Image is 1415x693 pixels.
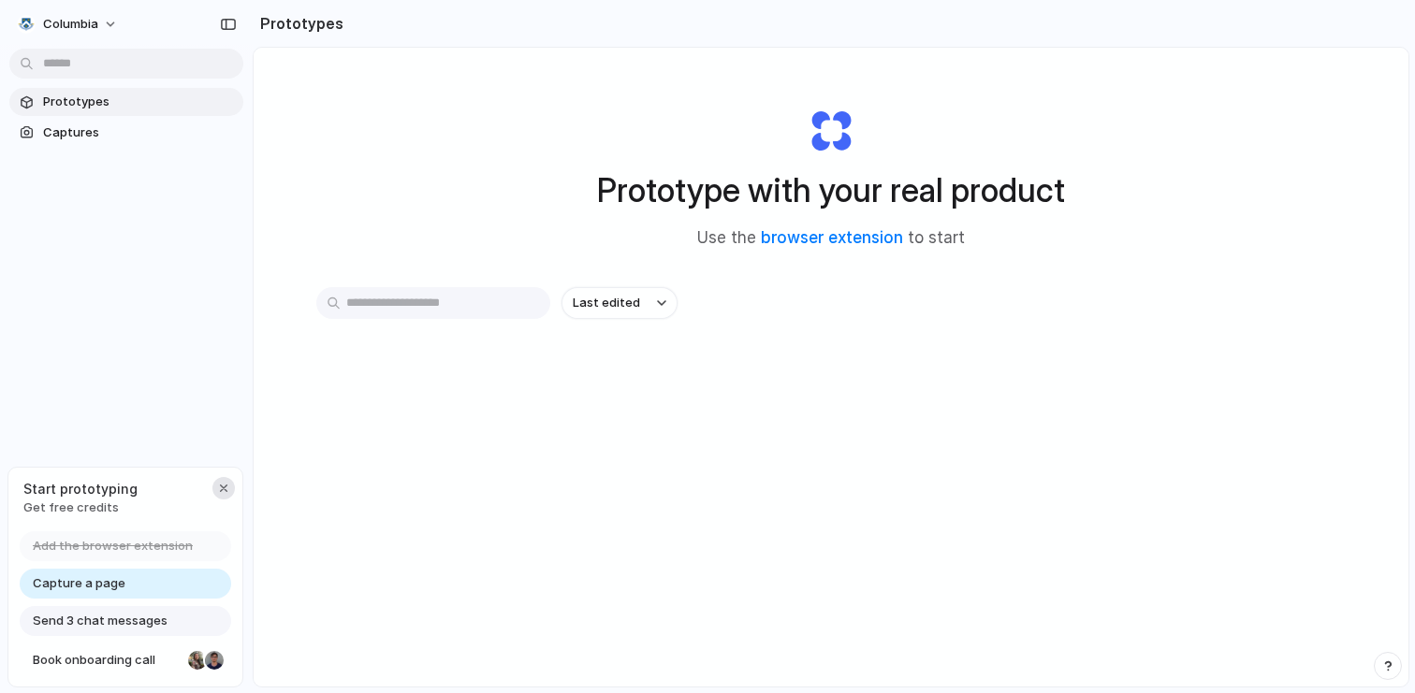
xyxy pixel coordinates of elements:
[20,645,231,675] a: Book onboarding call
[9,88,243,116] a: Prototypes
[253,12,343,35] h2: Prototypes
[23,498,138,517] span: Get free credits
[597,166,1065,215] h1: Prototype with your real product
[9,119,243,147] a: Captures
[186,649,209,671] div: Nicole Kubica
[697,226,965,251] span: Use the to start
[33,612,168,630] span: Send 3 chat messages
[33,651,181,670] span: Book onboarding call
[761,228,903,247] a: browser extension
[33,537,193,556] span: Add the browser extension
[43,93,236,111] span: Prototypes
[43,15,98,34] span: Columbia
[203,649,226,671] div: Christian Iacullo
[562,287,678,319] button: Last edited
[33,574,125,593] span: Capture a page
[573,294,640,312] span: Last edited
[9,9,127,39] button: Columbia
[23,479,138,498] span: Start prototyping
[43,123,236,142] span: Captures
